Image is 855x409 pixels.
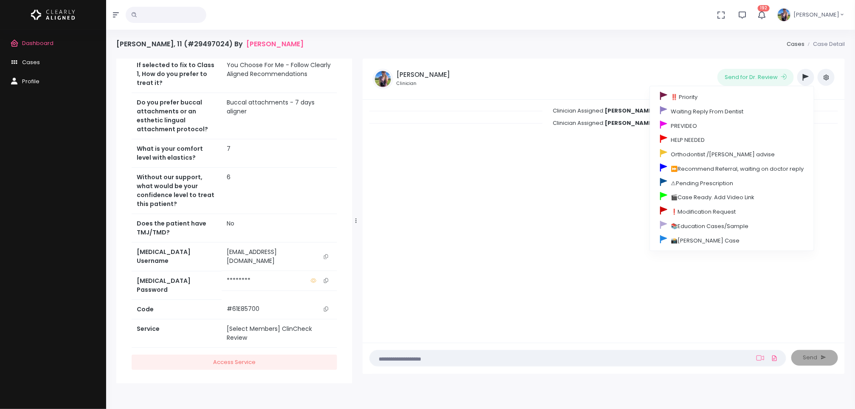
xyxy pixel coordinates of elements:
[222,214,337,243] td: No
[776,7,792,23] img: Header Avatar
[132,319,222,348] th: Service
[650,147,814,161] a: Orthodontist /[PERSON_NAME] advise
[222,168,337,214] td: 6
[22,77,39,85] span: Profile
[605,107,655,115] b: [PERSON_NAME]
[650,204,814,219] a: ❗Modification Request
[31,6,75,24] img: Logo Horizontal
[650,175,814,190] a: ⚠Pending Prescription
[132,243,222,271] th: [MEDICAL_DATA] Username
[246,40,304,48] a: [PERSON_NAME]
[132,93,222,139] th: Do you prefer buccal attachments or an esthetic lingual attachment protocol?
[132,168,222,214] th: Without our support, what would be your confidence level to treat this patient?
[132,355,337,370] a: Access Service
[717,69,794,86] button: Send for Dr. Review
[543,116,665,130] span: Clinician Assigned:
[22,39,53,47] span: Dashboard
[369,107,838,334] div: scrollable content
[650,104,814,118] a: Waiting Reply From Dentist
[222,93,337,139] td: Buccal attachments - 7 days aligner
[605,119,655,127] b: [PERSON_NAME]
[543,104,665,117] span: Clinician Assigned:
[650,190,814,204] a: 🎬Case Ready. Add Video Link
[222,299,337,319] td: #61E85700
[132,214,222,243] th: Does the patient have TMJ/TMD?
[650,133,814,147] a: HELP NEEDED
[222,139,337,168] td: 7
[116,59,352,384] div: scrollable content
[132,299,222,319] th: Code
[787,40,804,48] a: Cases
[227,324,332,342] div: [Select Members] ClinCheck Review
[793,11,839,19] span: [PERSON_NAME]
[650,233,814,247] a: 📸[PERSON_NAME] Case
[769,350,779,366] a: Add Files
[132,271,222,299] th: [MEDICAL_DATA] Password
[397,80,450,87] small: Clinician
[650,218,814,233] a: 📚Education Cases/Sample
[22,58,40,66] span: Cases
[116,40,304,48] h4: [PERSON_NAME], 11 (#29497024) By
[650,90,814,104] a: ‼️ Priority
[650,161,814,175] a: ⏩Recommend Referral, waiting on doctor reply
[132,56,222,93] th: If selected to fix to Class 1, How do you prefer to treat it?
[132,139,222,168] th: What is your comfort level with elastics?
[222,243,337,271] td: [EMAIL_ADDRESS][DOMAIN_NAME]
[397,71,450,79] h5: [PERSON_NAME]
[650,118,814,133] a: PREVIDEO
[758,5,770,11] span: 192
[755,355,766,361] a: Add Loom Video
[222,56,337,93] td: You Choose For Me - Follow Clearly Aligned Recommendations
[804,40,845,48] li: Case Detail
